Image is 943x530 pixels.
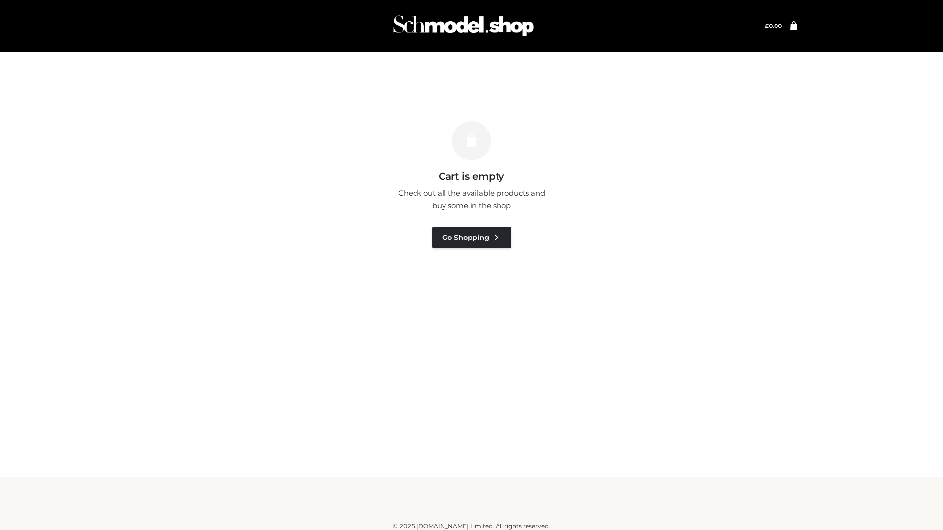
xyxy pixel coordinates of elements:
[432,227,511,248] a: Go Shopping
[765,22,769,29] span: £
[765,22,782,29] bdi: 0.00
[393,187,550,212] p: Check out all the available products and buy some in the shop
[390,6,537,45] img: Schmodel Admin 964
[765,22,782,29] a: £0.00
[168,170,775,182] h3: Cart is empty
